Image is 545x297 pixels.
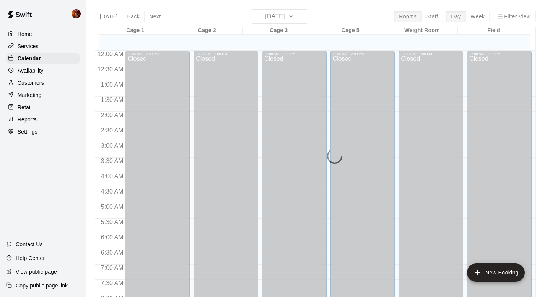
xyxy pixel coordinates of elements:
div: 12:00 AM – 2:00 PM [127,52,187,56]
span: 1:30 AM [99,97,125,103]
span: 12:00 AM [96,51,125,57]
button: add [467,263,525,282]
span: 5:00 AM [99,203,125,210]
div: 12:00 AM – 2:00 PM [333,52,393,56]
div: 12:00 AM – 2:00 PM [264,52,324,56]
p: Services [18,42,39,50]
a: Settings [6,126,80,137]
span: 12:30 AM [96,66,125,73]
p: Availability [18,67,44,74]
span: 6:30 AM [99,249,125,256]
a: Marketing [6,89,80,101]
a: Customers [6,77,80,89]
span: 2:30 AM [99,127,125,134]
img: Kaitlyn Lim [72,9,81,18]
p: Reports [18,116,37,123]
div: Kaitlyn Lim [70,6,86,21]
span: 1:00 AM [99,81,125,88]
p: Contact Us [16,241,43,248]
p: Marketing [18,91,42,99]
a: Services [6,40,80,52]
p: Settings [18,128,37,136]
div: Weight Room [386,27,458,34]
p: Help Center [16,254,45,262]
span: 7:30 AM [99,280,125,286]
a: Retail [6,102,80,113]
a: Calendar [6,53,80,64]
div: Cage 2 [171,27,242,34]
a: Home [6,28,80,40]
div: Field [458,27,529,34]
div: 12:00 AM – 2:00 PM [469,52,529,56]
div: Cage 1 [99,27,171,34]
span: 4:00 AM [99,173,125,179]
p: Calendar [18,55,41,62]
span: 5:30 AM [99,219,125,225]
span: 4:30 AM [99,188,125,195]
span: 6:00 AM [99,234,125,241]
span: 3:30 AM [99,158,125,164]
div: Cage 3 [243,27,314,34]
p: Retail [18,103,32,111]
p: Customers [18,79,44,87]
p: View public page [16,268,57,276]
span: 3:00 AM [99,142,125,149]
p: Copy public page link [16,282,68,289]
p: Home [18,30,32,38]
a: Reports [6,114,80,125]
div: 12:00 AM – 2:00 PM [196,52,256,56]
div: Cage 5 [314,27,386,34]
a: Availability [6,65,80,76]
span: 2:00 AM [99,112,125,118]
span: 7:00 AM [99,265,125,271]
div: 12:00 AM – 2:00 PM [401,52,461,56]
